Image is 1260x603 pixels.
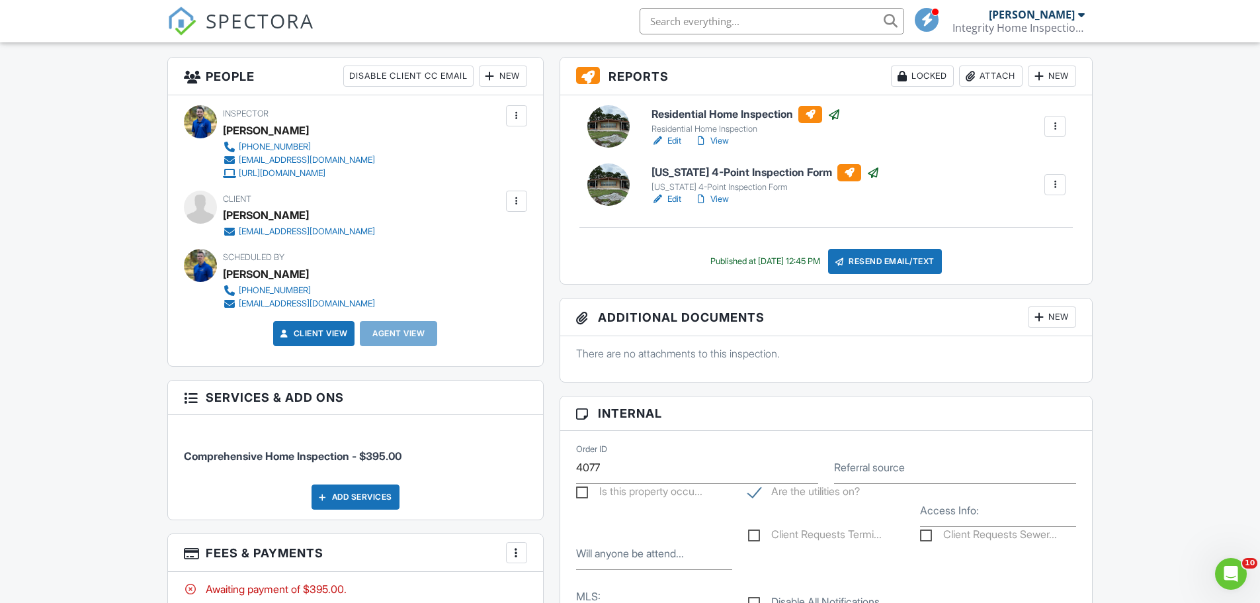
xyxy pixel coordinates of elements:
div: [PERSON_NAME] [223,264,309,284]
a: Residential Home Inspection Residential Home Inspection [651,106,841,135]
label: Client Requests Sewer Scope [920,528,1057,545]
div: [PERSON_NAME] [223,120,309,140]
span: SPECTORA [206,7,314,34]
div: New [1028,306,1076,328]
li: Service: Comprehensive Home Inspection [184,425,527,474]
h3: People [168,58,543,95]
div: Residential Home Inspection [651,124,841,134]
div: [PERSON_NAME] [989,8,1075,21]
div: [PHONE_NUMBER] [239,285,311,296]
h3: Fees & Payments [168,534,543,572]
label: Client Requests Termite Inspection [748,528,882,545]
a: View [694,193,729,206]
a: Client View [278,327,348,340]
a: [PHONE_NUMBER] [223,140,375,154]
label: Is this property occupied? [576,485,702,502]
input: Access Info: [920,494,1076,527]
div: [US_STATE] 4-Point Inspection Form [651,182,880,193]
img: The Best Home Inspection Software - Spectora [167,7,196,36]
span: 10 [1242,558,1257,569]
a: Edit [651,193,681,206]
label: Are the utilities on? [748,485,860,502]
div: New [479,66,527,87]
div: Disable Client CC Email [343,66,474,87]
div: [EMAIL_ADDRESS][DOMAIN_NAME] [239,299,375,309]
a: [US_STATE] 4-Point Inspection Form [US_STATE] 4-Point Inspection Form [651,164,880,193]
h3: Additional Documents [560,299,1093,336]
input: Will anyone be attending? [576,537,732,570]
div: [EMAIL_ADDRESS][DOMAIN_NAME] [239,155,375,165]
label: Referral source [834,460,905,475]
a: [EMAIL_ADDRESS][DOMAIN_NAME] [223,297,375,310]
a: SPECTORA [167,18,314,46]
a: [EMAIL_ADDRESS][DOMAIN_NAME] [223,225,375,238]
h6: [US_STATE] 4-Point Inspection Form [651,164,880,181]
div: Published at [DATE] 12:45 PM [710,256,820,267]
div: [EMAIL_ADDRESS][DOMAIN_NAME] [239,226,375,237]
a: [PHONE_NUMBER] [223,284,375,297]
input: Search everything... [640,8,904,34]
div: [PERSON_NAME] [223,205,309,225]
h3: Services & Add ons [168,381,543,415]
h3: Reports [560,58,1093,95]
div: Integrity Home Inspections of Florida, LLC [952,21,1085,34]
div: Attach [959,66,1023,87]
p: There are no attachments to this inspection. [576,346,1077,361]
a: [EMAIL_ADDRESS][DOMAIN_NAME] [223,154,375,167]
span: Inspector [223,109,269,118]
div: Resend Email/Text [828,249,942,274]
iframe: Intercom live chat [1215,558,1247,590]
span: Scheduled By [223,252,284,262]
a: Edit [651,134,681,148]
h6: Residential Home Inspection [651,106,841,123]
div: [PHONE_NUMBER] [239,142,311,152]
label: Will anyone be attending? [576,546,684,561]
h3: Internal [560,396,1093,431]
div: [URL][DOMAIN_NAME] [239,168,325,179]
div: Awaiting payment of $395.00. [184,582,527,596]
div: Locked [891,66,954,87]
span: Comprehensive Home Inspection - $395.00 [184,449,401,463]
a: [URL][DOMAIN_NAME] [223,167,375,180]
span: Client [223,194,251,204]
label: Order ID [576,443,607,455]
a: View [694,134,729,148]
div: New [1028,66,1076,87]
label: Access Info: [920,503,979,518]
div: Add Services [312,485,399,510]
